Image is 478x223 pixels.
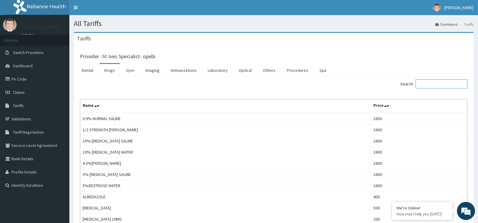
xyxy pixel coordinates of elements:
td: 1600 [371,180,467,191]
td: 500 [371,202,467,214]
td: 400 [371,191,467,202]
td: 10% [MEDICAL_DATA] SALINE [80,135,371,147]
a: Others [258,64,280,77]
td: 1600 [371,147,467,158]
span: Claims [13,90,25,95]
span: [PERSON_NAME] [444,5,473,10]
td: 5% [MEDICAL_DATA] SALINE [80,169,371,180]
a: Dashboard [435,22,457,27]
a: Imaging [141,64,164,77]
td: 1600 [371,158,467,169]
a: Procedures [282,64,313,77]
td: 1600 [371,169,467,180]
h3: Provider - St Ives Specialist- opebi [80,54,155,59]
td: [MEDICAL_DATA] [80,202,371,214]
a: Online [21,33,36,37]
input: Search: [416,79,467,88]
td: 4.3%[PERSON_NAME] [80,158,371,169]
li: Tariffs [458,22,473,27]
p: [PERSON_NAME] [21,24,61,30]
a: Drugs [100,64,120,77]
a: Optical [234,64,257,77]
td: ALBEDAZOLE [80,191,371,202]
h3: Tariffs [77,36,91,41]
td: 5%DEXTROSE WATER [80,180,371,191]
p: How may I help you today? [397,212,448,217]
a: Immunizations [166,64,201,77]
label: Search: [400,79,467,88]
a: Gym [121,64,139,77]
div: We're Online! [397,205,448,211]
img: User Image [433,4,441,11]
th: Name [80,99,371,113]
span: Tariff Negotiation [13,129,44,135]
span: Switch Providers [13,50,44,55]
a: Dental [77,64,98,77]
th: Price [371,99,467,113]
td: 1/2 STRENGTH [PERSON_NAME] [80,124,371,135]
td: 10% [MEDICAL_DATA] WATER [80,147,371,158]
td: 1600 [371,124,467,135]
span: Tariffs [13,103,24,108]
td: 0.9% NORMAL SALINE [80,113,371,124]
a: Laboratory [203,64,233,77]
td: 1600 [371,135,467,147]
span: Dashboard [13,63,33,68]
img: User Image [3,18,17,32]
h1: All Tariffs [74,20,473,27]
td: 1600 [371,113,467,124]
a: Spa [315,64,331,77]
